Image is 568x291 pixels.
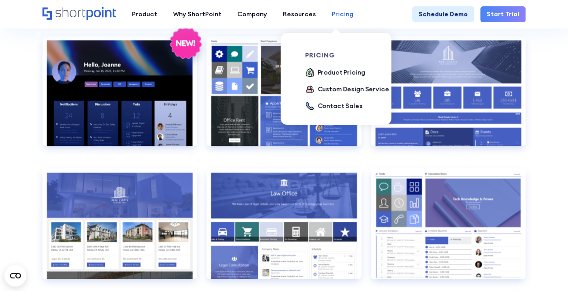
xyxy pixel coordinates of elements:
a: Documents 1 [207,36,361,159]
a: Documents 2 [371,36,526,159]
div: Chat-Widget [523,248,568,291]
a: Pricing [324,6,361,22]
a: Contact Sales [305,101,362,112]
button: Open CMP widget [5,265,26,286]
div: Pricing [332,9,353,19]
a: Employees Directory 2 [371,168,526,291]
div: pricing [305,52,394,58]
a: Home [42,7,116,21]
a: Why ShortPoint [165,6,230,22]
div: Product Pricing [318,68,365,77]
a: Resources [275,6,324,22]
a: Product [124,6,165,22]
a: Start Trial [480,6,526,22]
a: Schedule Demo [412,6,474,22]
a: Communication [42,36,197,159]
div: Why ShortPoint [173,9,221,19]
div: Resources [283,9,316,19]
iframe: Chat Widget [523,248,568,291]
a: Product Pricing [305,68,365,78]
a: Documents 3 [42,168,197,291]
div: Company [237,9,267,19]
a: Company [230,6,275,22]
div: Custom Design Service [318,84,389,94]
div: Product [132,9,157,19]
a: Custom Design Service [305,84,389,95]
a: Employees Directory 1 [207,168,361,291]
div: Contact Sales [318,101,362,111]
